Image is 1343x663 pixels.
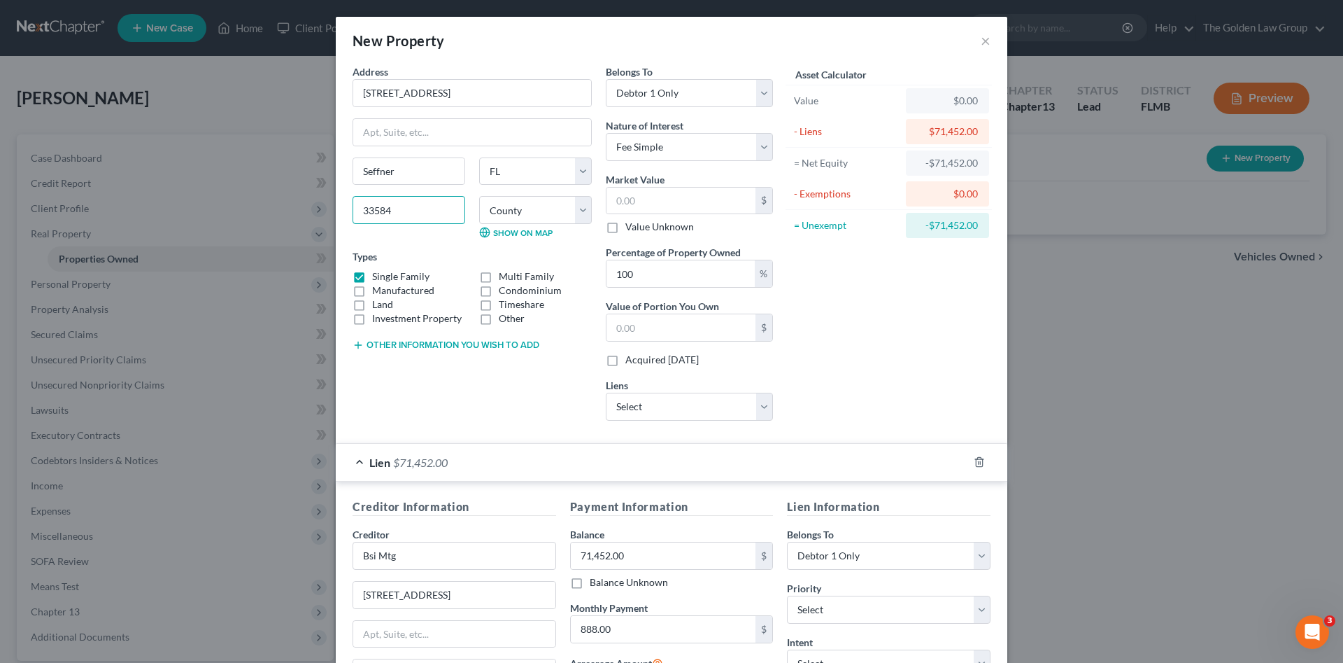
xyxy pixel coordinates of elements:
[606,245,741,260] label: Percentage of Property Owned
[570,498,774,516] h5: Payment Information
[372,298,393,312] label: Land
[917,156,978,170] div: -$71,452.00
[353,119,591,146] input: Apt, Suite, etc...
[353,249,377,264] label: Types
[606,66,653,78] span: Belongs To
[353,31,445,50] div: New Property
[571,616,756,643] input: 0.00
[353,542,556,570] input: Search creditor by name...
[1324,615,1335,627] span: 3
[570,527,604,542] label: Balance
[755,260,772,287] div: %
[625,353,699,367] label: Acquired [DATE]
[606,314,755,341] input: 0.00
[755,616,772,643] div: $
[372,284,434,298] label: Manufactured
[479,227,553,238] a: Show on Map
[353,529,390,540] span: Creditor
[917,125,978,139] div: $71,452.00
[794,94,900,108] div: Value
[787,498,990,516] h5: Lien Information
[755,188,772,214] div: $
[393,456,448,469] span: $71,452.00
[499,270,554,284] label: Multi Family
[353,498,556,516] h5: Creditor Information
[606,118,683,133] label: Nature of Interest
[787,635,813,650] label: Intent
[606,299,719,314] label: Value of Portion You Own
[353,196,465,224] input: Enter zip...
[917,218,978,232] div: -$71,452.00
[570,601,648,615] label: Monthly Payment
[372,270,429,284] label: Single Family
[606,188,755,214] input: 0.00
[1295,615,1329,649] iframe: Intercom live chat
[787,529,834,540] span: Belongs To
[353,158,464,185] input: Enter city...
[369,456,390,469] span: Lien
[499,284,562,298] label: Condominium
[606,172,665,187] label: Market Value
[787,582,821,594] span: Priority
[917,94,978,108] div: $0.00
[606,260,755,287] input: 0.00
[499,298,544,312] label: Timeshare
[794,125,900,139] div: - Liens
[353,340,539,351] button: Other information you wish to add
[755,314,772,341] div: $
[353,582,555,608] input: Enter address...
[981,32,990,49] button: ×
[917,187,978,201] div: $0.00
[372,312,462,326] label: Investment Property
[606,378,628,393] label: Liens
[755,543,772,569] div: $
[590,575,668,589] label: Balance Unknown
[795,67,867,82] label: Asset Calculator
[794,187,900,201] div: - Exemptions
[625,220,694,234] label: Value Unknown
[353,621,555,648] input: Apt, Suite, etc...
[794,156,900,170] div: = Net Equity
[353,66,388,78] span: Address
[353,80,591,106] input: Enter address...
[499,312,525,326] label: Other
[571,543,756,569] input: 0.00
[794,218,900,232] div: = Unexempt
